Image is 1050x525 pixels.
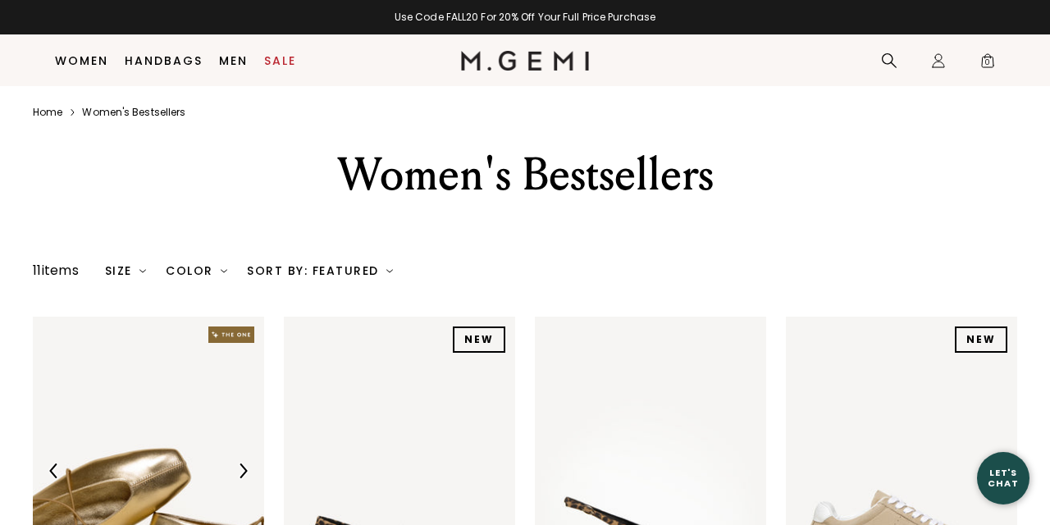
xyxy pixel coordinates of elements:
[247,264,393,277] div: Sort By: Featured
[386,267,393,274] img: chevron-down.svg
[105,264,147,277] div: Size
[264,54,296,67] a: Sale
[461,51,590,71] img: M.Gemi
[139,267,146,274] img: chevron-down.svg
[208,326,254,343] img: The One tag
[221,145,829,204] div: Women's Bestsellers
[33,106,62,119] a: Home
[979,56,996,72] span: 0
[221,267,227,274] img: chevron-down.svg
[125,54,203,67] a: Handbags
[955,326,1007,353] div: NEW
[977,468,1029,488] div: Let's Chat
[453,326,505,353] div: NEW
[55,54,108,67] a: Women
[235,463,250,478] img: Next Arrow
[47,463,62,478] img: Previous Arrow
[219,54,248,67] a: Men
[33,261,79,281] div: 11 items
[166,264,227,277] div: Color
[82,106,185,119] a: Women's bestsellers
